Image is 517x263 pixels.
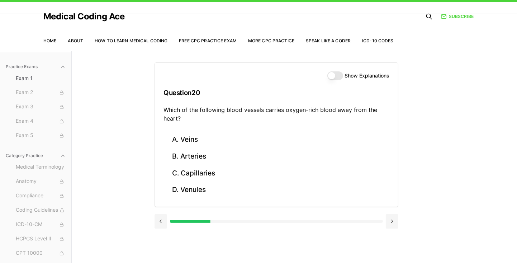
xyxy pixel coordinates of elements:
a: Subscribe [441,13,474,20]
span: Exam 2 [16,89,66,97]
button: Exam 5 [13,130,68,141]
button: Category Practice [3,150,68,161]
span: Exam 4 [16,117,66,125]
button: Exam 3 [13,101,68,113]
h3: Question 20 [163,82,389,103]
a: ICD-10 Codes [362,38,393,43]
span: Medical Terminology [16,163,66,171]
span: Exam 5 [16,132,66,140]
button: A. Veins [163,131,389,148]
button: Practice Exams [3,61,68,72]
button: Coding Guidelines [13,205,68,216]
span: Compliance [16,192,66,200]
span: ICD-10-CM [16,221,66,229]
a: Medical Coding Ace [43,12,124,21]
span: Exam 1 [16,75,66,82]
span: Exam 3 [16,103,66,111]
button: ICD-10-CM [13,219,68,230]
a: Home [43,38,56,43]
button: D. Venules [163,182,389,198]
button: Exam 1 [13,72,68,84]
button: Anatomy [13,176,68,187]
label: Show Explanations [345,73,389,78]
span: Anatomy [16,178,66,185]
span: CPT 10000 [16,249,66,257]
button: CPT 10000 [13,248,68,259]
a: Speak Like a Coder [306,38,351,43]
a: More CPC Practice [248,38,294,43]
button: HCPCS Level II [13,233,68,245]
span: Coding Guidelines [16,206,66,214]
a: About [68,38,83,43]
button: Medical Terminology [13,161,68,173]
p: Which of the following blood vessels carries oxygen-rich blood away from the heart? [163,105,389,123]
a: Free CPC Practice Exam [179,38,237,43]
button: Compliance [13,190,68,202]
button: Exam 2 [13,87,68,98]
button: B. Arteries [163,148,389,165]
span: HCPCS Level II [16,235,66,243]
button: C. Capillaries [163,165,389,182]
button: Exam 4 [13,116,68,127]
a: How to Learn Medical Coding [95,38,167,43]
